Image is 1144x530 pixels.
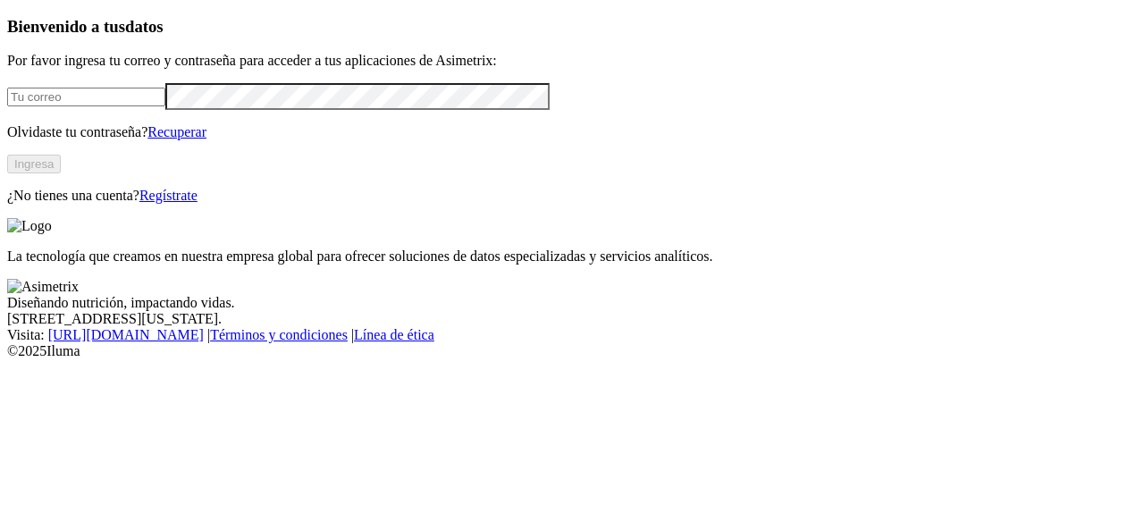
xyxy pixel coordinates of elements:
[7,279,79,295] img: Asimetrix
[7,124,1137,140] p: Olvidaste tu contraseña?
[7,343,1137,359] div: © 2025 Iluma
[7,248,1137,265] p: La tecnología que creamos en nuestra empresa global para ofrecer soluciones de datos especializad...
[210,327,348,342] a: Términos y condiciones
[7,53,1137,69] p: Por favor ingresa tu correo y contraseña para acceder a tus aplicaciones de Asimetrix:
[7,327,1137,343] div: Visita : | |
[7,295,1137,311] div: Diseñando nutrición, impactando vidas.
[7,88,165,106] input: Tu correo
[7,155,61,173] button: Ingresa
[48,327,204,342] a: [URL][DOMAIN_NAME]
[125,17,164,36] span: datos
[354,327,434,342] a: Línea de ética
[139,188,198,203] a: Regístrate
[7,218,52,234] img: Logo
[7,17,1137,37] h3: Bienvenido a tus
[7,311,1137,327] div: [STREET_ADDRESS][US_STATE].
[147,124,206,139] a: Recuperar
[7,188,1137,204] p: ¿No tienes una cuenta?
